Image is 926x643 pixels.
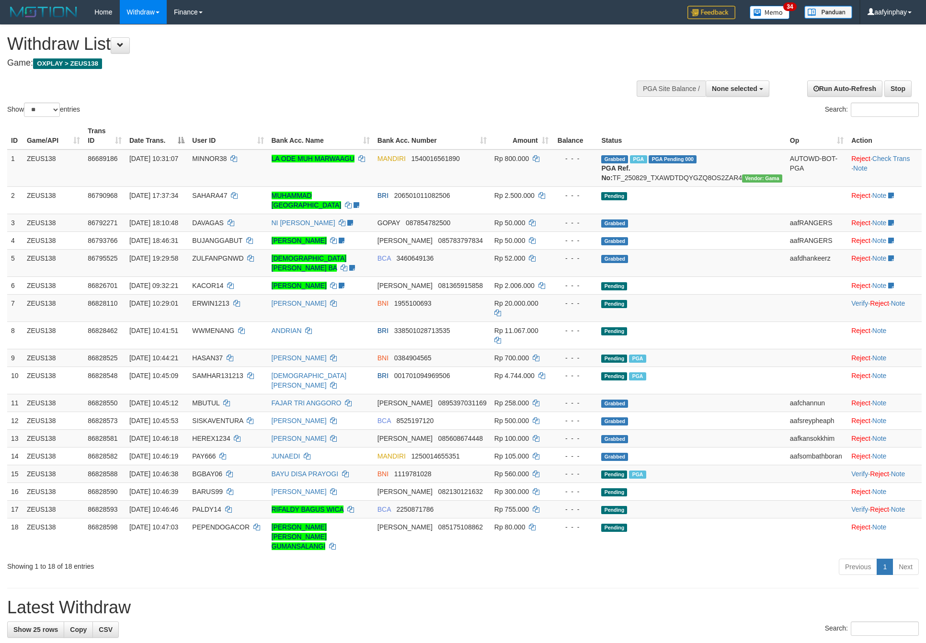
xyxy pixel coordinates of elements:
span: 86689186 [88,155,117,162]
a: 1 [877,559,893,575]
a: Note [872,435,887,442]
td: aafdhankeerz [786,249,847,276]
span: 86828593 [88,505,117,513]
th: Balance [552,122,598,149]
td: aafkansokkhim [786,429,847,447]
div: - - - [556,281,594,290]
a: Reject [851,435,870,442]
th: ID [7,122,23,149]
a: Reject [870,505,889,513]
td: 4 [7,231,23,249]
td: · [847,412,922,429]
a: [PERSON_NAME] [272,435,327,442]
td: aafRANGERS [786,231,847,249]
td: 14 [7,447,23,465]
a: Reject [851,282,870,289]
span: Copy 0384904565 to clipboard [394,354,432,362]
a: Reject [851,219,870,227]
span: Rp 50.000 [494,219,526,227]
a: Note [853,164,868,172]
span: Rp 300.000 [494,488,529,495]
td: 17 [7,500,23,518]
span: Pending [601,192,627,200]
span: Copy 206501011082506 to clipboard [394,192,450,199]
td: ZEUS138 [23,429,84,447]
span: Grabbed [601,417,628,425]
span: SAHARA47 [192,192,227,199]
a: Reject [851,327,870,334]
span: [DATE] 10:31:07 [129,155,178,162]
a: Reject [851,488,870,495]
a: BAYU DISA PRAYOGI [272,470,339,478]
span: BCA [377,417,391,425]
span: 86828581 [88,435,117,442]
span: Copy 3460649136 to clipboard [396,254,434,262]
td: 9 [7,349,23,367]
span: Rp 11.067.000 [494,327,538,334]
span: CSV [99,626,113,633]
span: SAMHAR131213 [192,372,243,379]
td: · · [847,149,922,187]
span: 86828548 [88,372,117,379]
td: 13 [7,429,23,447]
span: Rp 4.744.000 [494,372,535,379]
div: - - - [556,434,594,443]
td: ZEUS138 [23,186,84,214]
span: [DATE] 19:29:58 [129,254,178,262]
div: - - - [556,505,594,514]
th: Amount: activate to sort column ascending [491,122,552,149]
span: Pending [601,282,627,290]
span: [DATE] 10:44:21 [129,354,178,362]
a: Reject [851,237,870,244]
td: aafsombathboran [786,447,847,465]
label: Show entries [7,103,80,117]
span: Pending [601,327,627,335]
span: MANDIRI [377,155,406,162]
button: None selected [706,80,769,97]
span: ZULFANPGNWD [192,254,243,262]
a: Note [891,505,905,513]
td: ZEUS138 [23,367,84,394]
a: Note [891,470,905,478]
span: None selected [712,85,757,92]
a: [PERSON_NAME] [272,354,327,362]
label: Search: [825,103,919,117]
td: 1 [7,149,23,187]
td: · [847,429,922,447]
th: Game/API: activate to sort column ascending [23,122,84,149]
td: aafRANGERS [786,214,847,231]
td: 10 [7,367,23,394]
td: 3 [7,214,23,231]
span: Rp 52.000 [494,254,526,262]
span: [DATE] 17:37:34 [129,192,178,199]
span: [DATE] 10:46:38 [129,470,178,478]
span: HASAN37 [192,354,223,362]
a: Stop [884,80,912,97]
td: · [847,321,922,349]
h4: Game: [7,58,608,68]
a: Previous [839,559,877,575]
img: Button%20Memo.svg [750,6,790,19]
th: Date Trans.: activate to sort column descending [126,122,188,149]
th: Bank Acc. Number: activate to sort column ascending [374,122,491,149]
div: - - - [556,451,594,461]
span: Copy 081365915858 to clipboard [438,282,483,289]
td: ZEUS138 [23,321,84,349]
a: Next [892,559,919,575]
a: [PERSON_NAME] [272,299,327,307]
span: BRI [377,372,389,379]
span: 86826701 [88,282,117,289]
td: · · [847,500,922,518]
td: 15 [7,465,23,482]
span: [PERSON_NAME] [377,435,433,442]
a: [PERSON_NAME] [PERSON_NAME] GUMANSALANGI [272,523,327,550]
td: · [847,482,922,500]
span: Copy 1540016561890 to clipboard [412,155,460,162]
span: BCA [377,505,391,513]
span: [DATE] 10:45:09 [129,372,178,379]
a: Reject [870,299,889,307]
td: ZEUS138 [23,465,84,482]
td: ZEUS138 [23,394,84,412]
span: Grabbed [601,255,628,263]
td: · · [847,294,922,321]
